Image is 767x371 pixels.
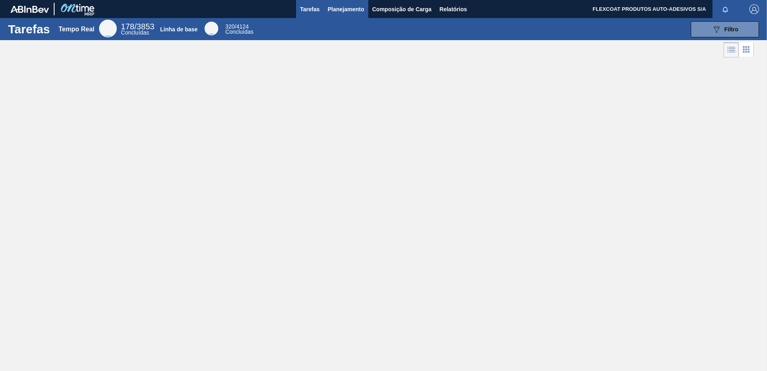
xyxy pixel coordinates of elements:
[99,20,117,37] div: Real Time
[328,4,364,14] span: Planejamento
[136,22,154,31] font: 3853
[749,4,759,14] img: Logout
[160,26,197,33] div: Linha de base
[59,26,95,33] div: Tempo Real
[8,24,50,34] h1: Tarefas
[691,21,759,37] button: Filtro
[205,22,218,35] div: Base Line
[739,42,754,57] div: Visão em Cards
[236,23,249,30] font: 4124
[225,24,254,35] div: Base Line
[225,23,249,30] span: /
[372,4,432,14] span: Composição de Carga
[10,6,49,13] img: TNhmsLtSVTkK8tSr43FrP2fwEKptu5GPRR3wAAAABJRU5ErkJggg==
[121,23,154,35] div: Real Time
[121,22,154,31] span: /
[440,4,467,14] span: Relatórios
[300,4,320,14] span: Tarefas
[225,23,235,30] span: 320
[724,42,739,57] div: Visão em Lista
[121,22,134,31] span: 178
[225,29,254,35] span: Concluídas
[724,26,739,33] span: Filtro
[121,29,149,36] span: Concluídas
[712,4,738,15] button: Notificações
